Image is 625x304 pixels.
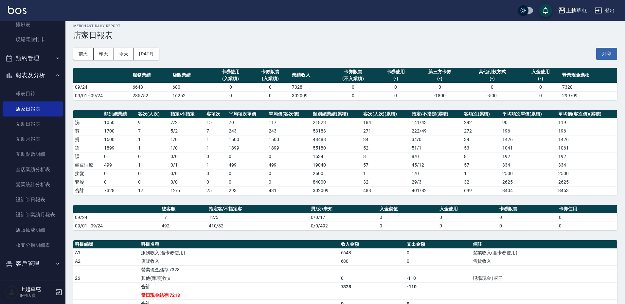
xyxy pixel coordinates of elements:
[102,118,136,127] td: 1050
[3,132,63,147] a: 互助月報表
[139,240,339,249] th: 科目名稱
[227,152,267,161] td: 0
[311,169,361,178] td: 2500
[73,257,139,265] td: A2
[160,222,207,230] td: 492
[309,205,378,213] th: 男/女/未知
[405,240,471,249] th: 支出金額
[227,186,267,195] td: 293
[205,152,227,161] td: 0
[471,257,617,265] td: 售貨收入
[290,91,330,100] td: 302009
[417,68,462,75] div: 第三方卡券
[136,144,169,152] td: 1
[561,83,617,91] td: 7328
[410,144,462,152] td: 51 / 1
[362,152,410,161] td: 8
[136,186,169,195] td: 17
[205,186,227,195] td: 25
[3,255,63,272] button: 客戶管理
[20,286,53,293] h5: 上越草屯
[73,274,139,282] td: 26
[267,135,311,144] td: 1500
[311,127,361,135] td: 53183
[102,178,136,186] td: 0
[417,75,462,82] div: (-)
[227,169,267,178] td: 0
[378,68,414,75] div: 卡券使用
[3,32,63,47] a: 現場電腦打卡
[227,161,267,169] td: 499
[227,118,267,127] td: 70
[462,110,501,118] th: 客項次(累積)
[3,147,63,162] a: 互助點數明細
[471,248,617,257] td: 營業收入(含卡券使用)
[405,248,471,257] td: 0
[557,169,617,178] td: 2500
[339,240,405,249] th: 收入金額
[462,178,501,186] td: 32
[227,127,267,135] td: 243
[212,75,249,82] div: (入業績)
[20,293,53,298] p: 服務人員
[227,178,267,186] td: 0
[139,282,339,291] td: 合計
[73,169,102,178] td: 接髮
[139,265,339,274] td: 營業現金結存:7328
[501,169,557,178] td: 2500
[309,222,378,230] td: 0/0/492
[3,177,63,192] a: 營業統計分析表
[136,178,169,186] td: 0
[73,205,617,230] table: a dense table
[136,152,169,161] td: 0
[557,127,617,135] td: 196
[211,91,251,100] td: 0
[169,186,205,195] td: 12/5
[339,248,405,257] td: 6648
[94,48,114,60] button: 昨天
[73,68,617,100] table: a dense table
[136,110,169,118] th: 客次(人次)
[376,91,416,100] td: 0
[250,83,290,91] td: 0
[311,135,361,144] td: 48488
[102,110,136,118] th: 類別總業績
[557,161,617,169] td: 334
[73,222,160,230] td: 09/01 - 09/24
[267,186,311,195] td: 431
[207,205,310,213] th: 指定客/不指定客
[102,135,136,144] td: 1500
[438,222,498,230] td: 0
[362,178,410,186] td: 32
[309,213,378,222] td: 0/0/17
[131,83,171,91] td: 6648
[464,83,521,91] td: 0
[416,91,464,100] td: -1800
[171,91,211,100] td: 16252
[73,161,102,169] td: 頭皮理療
[267,169,311,178] td: 0
[501,127,557,135] td: 196
[3,116,63,132] a: 互助日報表
[466,75,519,82] div: (-)
[471,274,617,282] td: 現場現金 | 杯子
[416,83,464,91] td: 0
[362,118,410,127] td: 184
[212,68,249,75] div: 卡券使用
[438,205,498,213] th: 入金使用
[134,48,159,60] button: [DATE]
[462,161,501,169] td: 57
[227,110,267,118] th: 平均項次單價
[410,186,462,195] td: 401/82
[362,127,410,135] td: 271
[339,274,405,282] td: 0
[378,222,438,230] td: 0
[339,257,405,265] td: 680
[250,91,290,100] td: 0
[3,50,63,67] button: 預約管理
[169,118,205,127] td: 7 / 2
[205,144,227,152] td: 1
[207,213,310,222] td: 12/5
[311,144,361,152] td: 55180
[471,240,617,249] th: 備註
